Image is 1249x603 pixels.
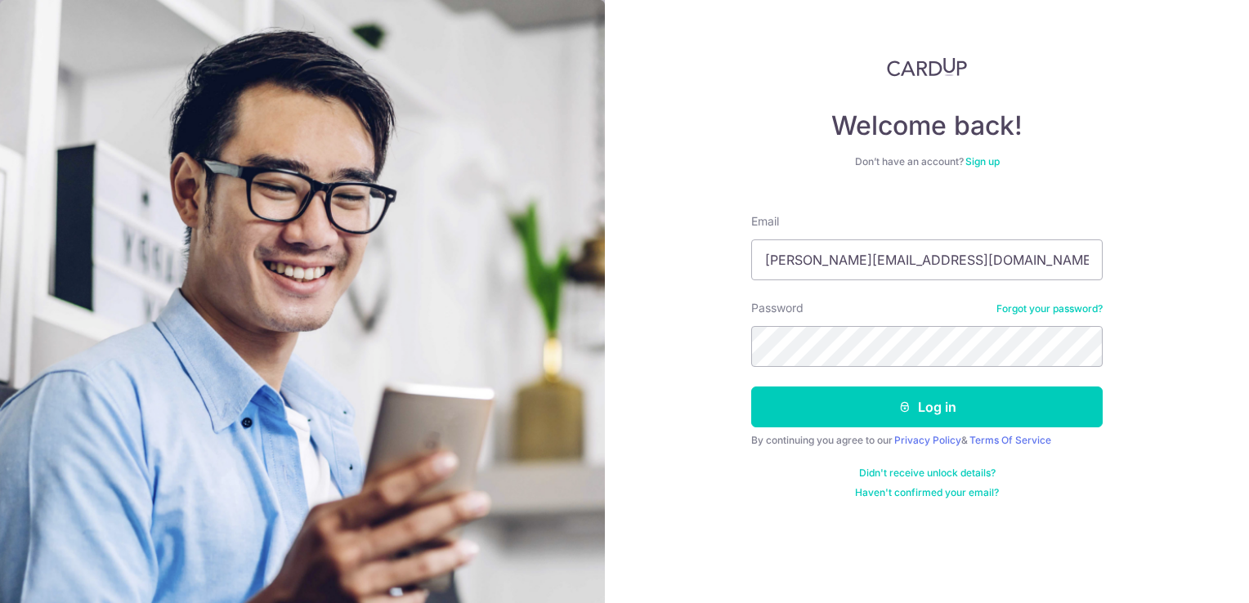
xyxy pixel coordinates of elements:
a: Sign up [965,155,1000,167]
img: CardUp Logo [887,57,967,77]
a: Privacy Policy [894,434,961,446]
div: Don’t have an account? [751,155,1103,168]
label: Password [751,300,804,316]
input: Enter your Email [751,239,1103,280]
a: Didn't receive unlock details? [859,467,996,480]
label: Email [751,213,779,230]
a: Terms Of Service [969,434,1051,446]
a: Forgot your password? [996,302,1103,315]
a: Haven't confirmed your email? [855,486,999,499]
button: Log in [751,386,1103,427]
h4: Welcome back! [751,109,1103,142]
div: By continuing you agree to our & [751,434,1103,447]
